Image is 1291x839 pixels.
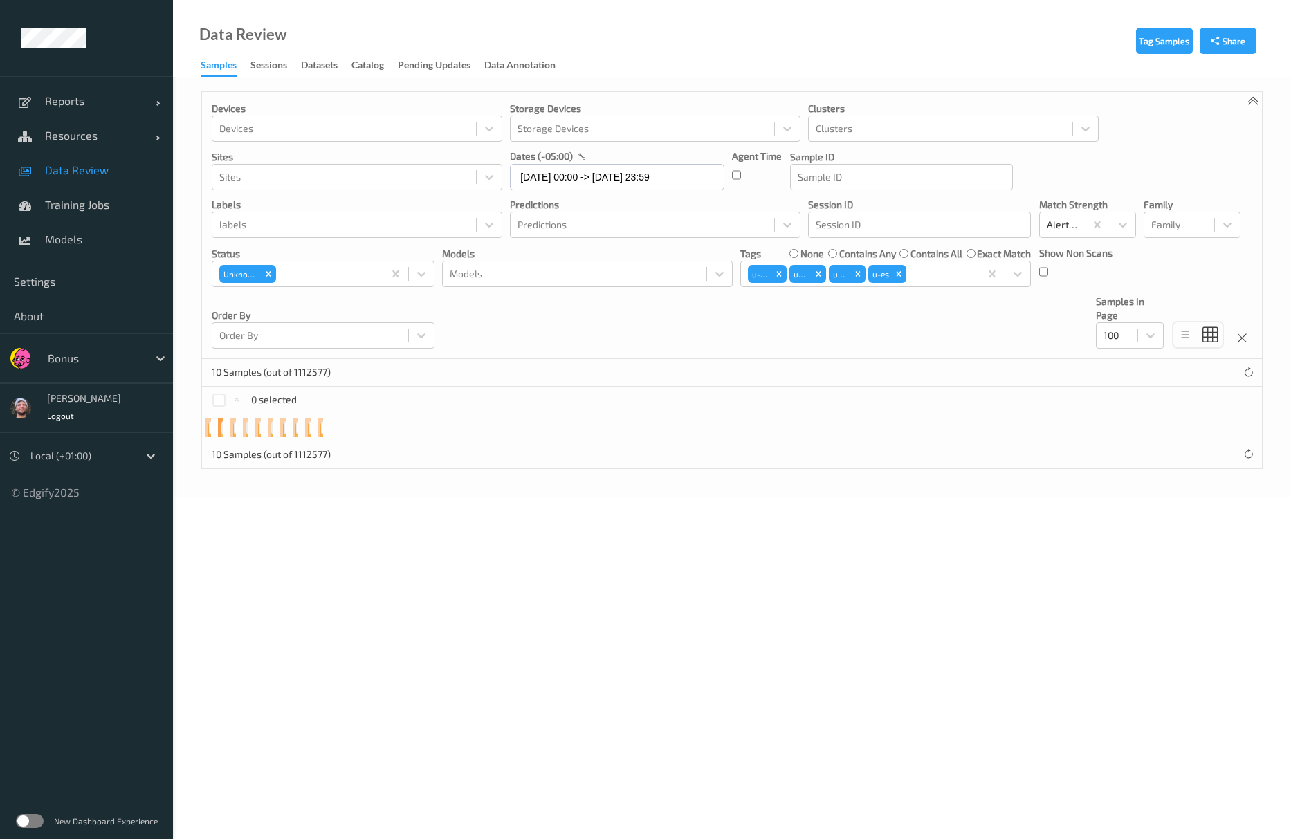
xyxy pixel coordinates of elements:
a: Samples [201,56,250,77]
button: Tag Samples [1136,28,1193,54]
div: u-ca [748,265,771,283]
p: Storage Devices [510,102,800,116]
div: Remove Unknown [261,265,276,283]
p: Devices [212,102,502,116]
p: Sample ID [790,150,1013,164]
p: Tags [740,247,761,261]
div: Data Review [199,28,286,42]
div: Pending Updates [398,58,470,75]
div: Sessions [250,58,287,75]
p: Show Non Scans [1039,246,1113,260]
a: Sessions [250,56,301,75]
p: 10 Samples (out of 1112577) [212,448,331,461]
a: Datasets [301,56,351,75]
p: 0 selected [251,393,297,407]
label: none [800,247,824,261]
label: exact match [977,247,1031,261]
a: Pending Updates [398,56,484,75]
div: u-pi [829,265,850,283]
div: Remove u-pi [850,265,866,283]
p: Predictions [510,198,800,212]
p: Family [1144,198,1240,212]
p: Agent Time [732,149,782,163]
div: Samples [201,58,237,77]
button: Share [1200,28,1256,54]
label: contains any [839,247,896,261]
a: Catalog [351,56,398,75]
div: Remove u-gi [811,265,826,283]
div: Unknown [219,265,261,283]
div: Catalog [351,58,384,75]
p: Session ID [808,198,1031,212]
div: Remove u-es [891,265,906,283]
p: labels [212,198,502,212]
p: dates (-05:00) [510,149,573,163]
label: contains all [910,247,962,261]
a: Data Annotation [484,56,569,75]
p: Samples In Page [1096,295,1164,322]
div: Remove u-ca [771,265,787,283]
div: u-es [868,265,891,283]
div: Data Annotation [484,58,556,75]
p: Match Strength [1039,198,1136,212]
p: Models [442,247,733,261]
p: Order By [212,308,434,322]
div: u-gi [789,265,811,283]
p: Sites [212,150,502,164]
p: 10 Samples (out of 1112577) [212,365,331,379]
p: Status [212,247,434,261]
p: Clusters [808,102,1099,116]
div: Datasets [301,58,338,75]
